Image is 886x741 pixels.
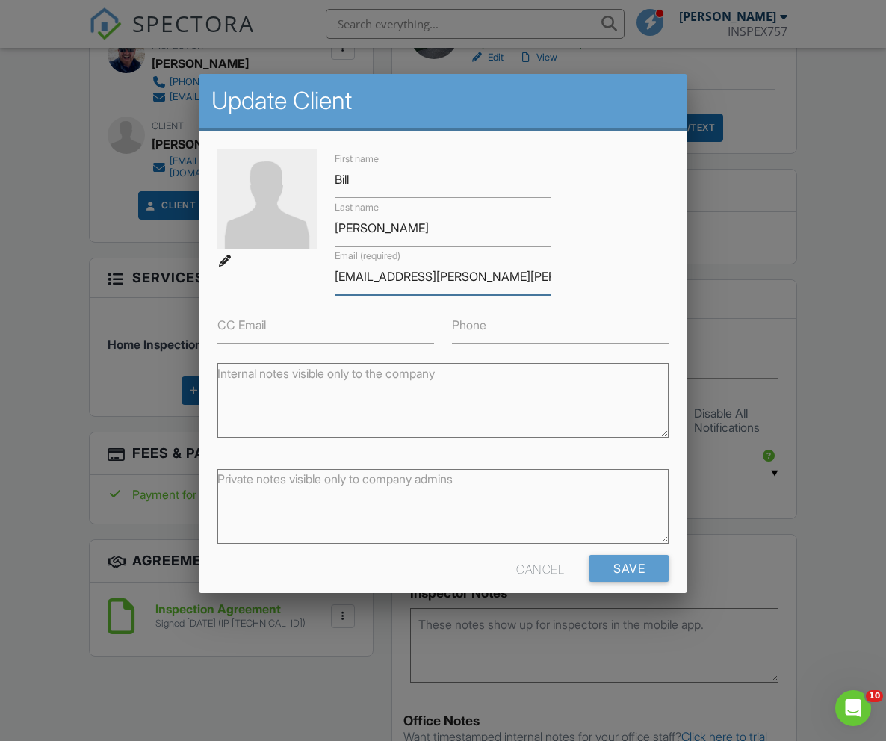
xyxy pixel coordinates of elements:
[217,471,453,487] label: Private notes visible only to company admins
[835,690,871,726] iframe: Intercom live chat
[335,249,400,263] label: Email (required)
[335,201,379,214] label: Last name
[211,86,675,116] h2: Update Client
[589,555,669,582] input: Save
[516,555,564,582] div: Cancel
[335,152,379,166] label: First name
[217,365,435,382] label: Internal notes visible only to the company
[217,317,266,333] label: CC Email
[866,690,883,702] span: 10
[452,317,486,333] label: Phone
[217,149,317,249] img: default-user-f0147aede5fd5fa78ca7ade42f37bd4542148d508eef1c3d3ea960f66861d68b.jpg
